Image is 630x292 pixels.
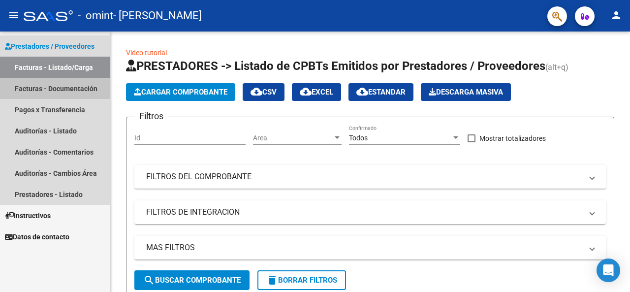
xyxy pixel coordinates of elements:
span: Area [253,134,333,142]
span: Cargar Comprobante [134,88,227,97]
span: Datos de contacto [5,231,69,242]
button: Cargar Comprobante [126,83,235,101]
mat-icon: cloud_download [300,86,312,97]
span: CSV [251,88,277,97]
span: EXCEL [300,88,333,97]
mat-icon: cloud_download [356,86,368,97]
span: - omint [78,5,113,27]
span: (alt+q) [545,63,568,72]
button: Descarga Masiva [421,83,511,101]
button: EXCEL [292,83,341,101]
span: Buscar Comprobante [143,276,241,285]
span: - [PERSON_NAME] [113,5,202,27]
span: Descarga Masiva [429,88,503,97]
mat-icon: person [610,9,622,21]
mat-expansion-panel-header: FILTROS DE INTEGRACION [134,200,606,224]
span: Mostrar totalizadores [479,132,546,144]
span: Instructivos [5,210,51,221]
mat-icon: cloud_download [251,86,262,97]
mat-panel-title: FILTROS DEL COMPROBANTE [146,171,582,182]
mat-panel-title: FILTROS DE INTEGRACION [146,207,582,218]
span: Todos [349,134,368,142]
button: Estandar [348,83,413,101]
span: PRESTADORES -> Listado de CPBTs Emitidos por Prestadores / Proveedores [126,59,545,73]
mat-expansion-panel-header: MAS FILTROS [134,236,606,260]
mat-expansion-panel-header: FILTROS DEL COMPROBANTE [134,165,606,189]
button: CSV [243,83,284,101]
button: Buscar Comprobante [134,270,250,290]
app-download-masive: Descarga masiva de comprobantes (adjuntos) [421,83,511,101]
a: Video tutorial [126,49,167,57]
mat-icon: menu [8,9,20,21]
h3: Filtros [134,109,168,123]
button: Borrar Filtros [257,270,346,290]
span: Estandar [356,88,406,97]
span: Borrar Filtros [266,276,337,285]
div: Open Intercom Messenger [597,259,620,282]
mat-icon: delete [266,274,278,286]
span: Prestadores / Proveedores [5,41,94,52]
mat-icon: search [143,274,155,286]
mat-panel-title: MAS FILTROS [146,242,582,253]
